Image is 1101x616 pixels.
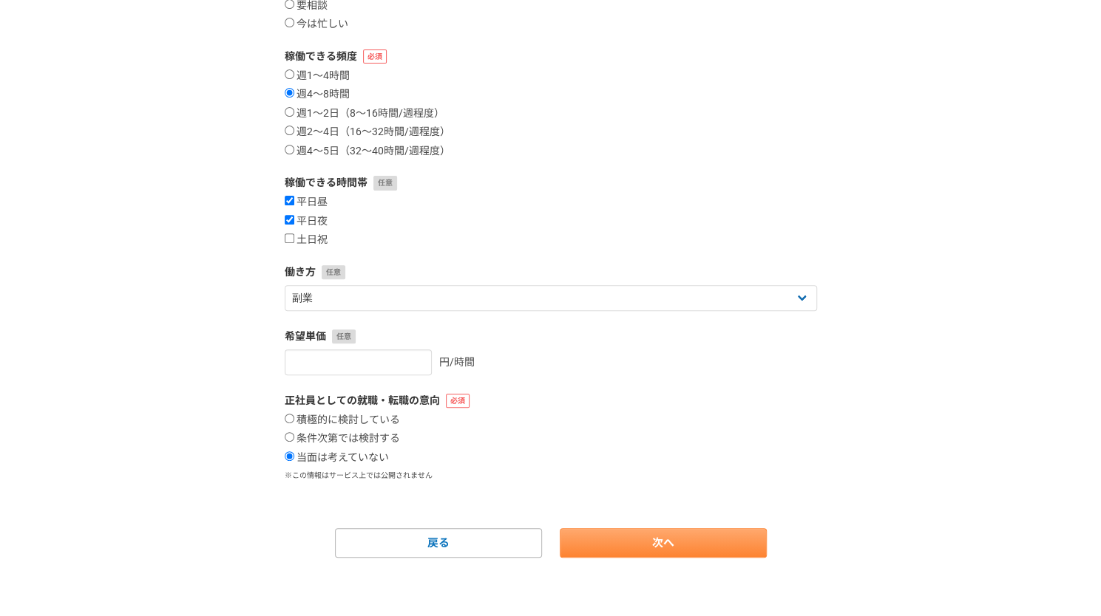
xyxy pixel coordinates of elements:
input: 土日祝 [285,233,294,243]
span: 円/時間 [439,356,475,368]
label: 週2〜4日（16〜32時間/週程度） [285,126,450,139]
label: 週1〜4時間 [285,69,350,83]
label: 働き方 [285,264,817,280]
label: 平日昼 [285,196,328,209]
input: 積極的に検討している [285,414,294,423]
input: 週1〜2日（8〜16時間/週程度） [285,107,294,117]
p: ※この情報はサービス上では公開されません [285,470,817,481]
label: 当面は考えていない [285,451,389,465]
input: 週1〜4時間 [285,69,294,79]
input: 平日昼 [285,196,294,205]
label: 今は忙しい [285,18,348,31]
input: 条件次第では検討する [285,432,294,442]
input: 当面は考えていない [285,451,294,461]
label: 週4〜8時間 [285,88,350,101]
a: 次へ [560,528,767,558]
input: 週2〜4日（16〜32時間/週程度） [285,126,294,135]
label: 稼働できる時間帯 [285,175,817,191]
a: 戻る [335,528,542,558]
label: 正社員としての就職・転職の意向 [285,393,817,408]
input: 今は忙しい [285,18,294,27]
label: 条件次第では検討する [285,432,400,445]
label: 希望単価 [285,329,817,344]
label: 週4〜5日（32〜40時間/週程度） [285,145,450,158]
label: 積極的に検討している [285,414,400,427]
input: 平日夜 [285,215,294,225]
input: 週4〜8時間 [285,88,294,97]
label: 稼働できる頻度 [285,49,817,64]
label: 土日祝 [285,233,328,247]
input: 週4〜5日（32〜40時間/週程度） [285,145,294,154]
label: 週1〜2日（8〜16時間/週程度） [285,107,444,120]
label: 平日夜 [285,215,328,228]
